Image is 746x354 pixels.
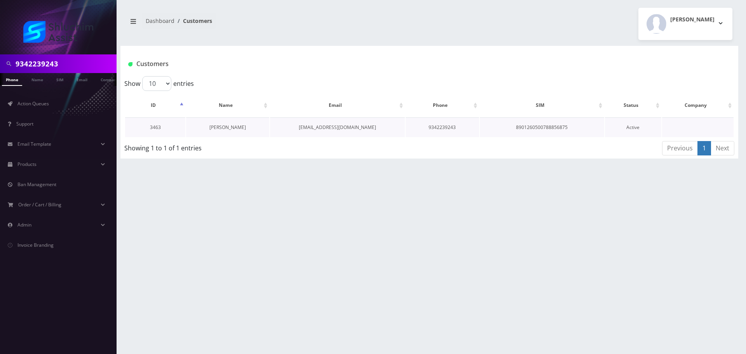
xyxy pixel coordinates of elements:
span: Ban Management [17,181,56,188]
img: Shluchim Assist [23,21,93,43]
span: Support [16,120,33,127]
a: Company [97,73,123,85]
span: Email Template [17,141,51,147]
a: Name [28,73,47,85]
nav: breadcrumb [126,13,424,35]
div: Showing 1 to 1 of 1 entries [124,140,373,153]
td: 8901260500788856875 [480,117,604,137]
th: Email: activate to sort column ascending [270,94,405,117]
h2: [PERSON_NAME] [670,16,715,23]
th: SIM: activate to sort column ascending [480,94,604,117]
h1: Customers [128,60,628,68]
a: SIM [52,73,67,85]
td: 9342239243 [406,117,479,137]
a: Phone [2,73,22,86]
a: 1 [697,141,711,155]
td: [EMAIL_ADDRESS][DOMAIN_NAME] [270,117,405,137]
th: Company: activate to sort column ascending [662,94,734,117]
th: Name: activate to sort column ascending [186,94,269,117]
input: Search in Company [16,56,115,71]
li: Customers [174,17,212,25]
td: 3463 [125,117,185,137]
a: Dashboard [146,17,174,24]
a: Email [73,73,91,85]
a: Next [711,141,734,155]
th: Phone: activate to sort column ascending [406,94,479,117]
td: Active [605,117,661,137]
a: Previous [662,141,698,155]
a: [PERSON_NAME] [209,124,246,131]
span: Invoice Branding [17,242,54,248]
span: Products [17,161,37,167]
span: Admin [17,221,31,228]
label: Show entries [124,76,194,91]
span: Action Queues [17,100,49,107]
select: Showentries [142,76,171,91]
th: Status: activate to sort column ascending [605,94,661,117]
button: [PERSON_NAME] [638,8,732,40]
th: ID: activate to sort column descending [125,94,185,117]
span: Order / Cart / Billing [18,201,61,208]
